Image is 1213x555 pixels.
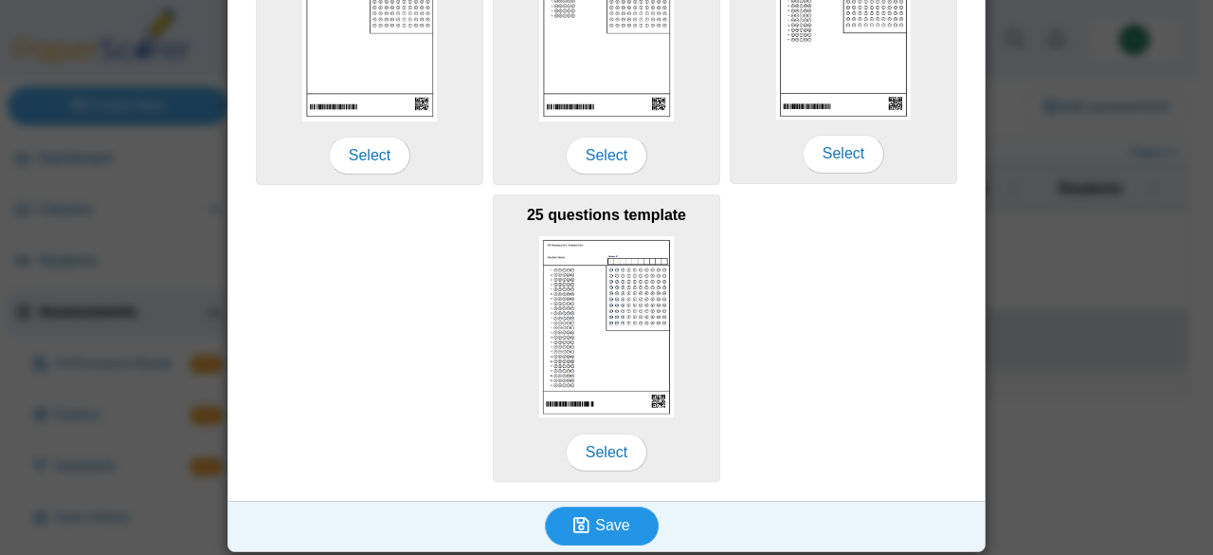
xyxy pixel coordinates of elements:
span: Select [803,135,884,173]
img: scan_sheet_25_questions.png [539,236,674,418]
span: Select [566,434,647,472]
span: Select [566,137,647,175]
b: 25 questions template [527,207,686,223]
span: Select [329,137,410,175]
span: Save [595,517,629,533]
button: Save [545,507,659,545]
